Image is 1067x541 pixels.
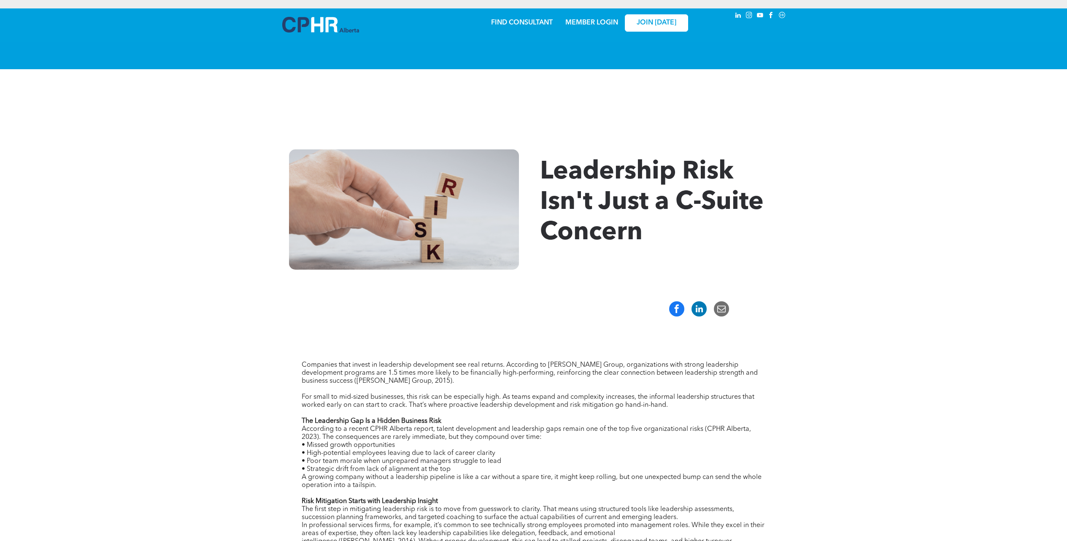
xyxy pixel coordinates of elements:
[756,11,765,22] a: youtube
[767,11,776,22] a: facebook
[302,394,754,408] span: For small to mid-sized businesses, this risk can be especially high. As teams expand and complexi...
[302,362,758,384] span: Companies that invest in leadership development see real returns. According to [PERSON_NAME] Grou...
[302,418,441,425] strong: The Leadership Gap Is a Hidden Business Risk
[734,11,743,22] a: linkedin
[625,14,688,32] a: JOIN [DATE]
[778,11,787,22] a: Social network
[302,474,762,489] span: A growing company without a leadership pipeline is like a car without a spare tire, it might keep...
[745,11,754,22] a: instagram
[540,160,764,246] span: Leadership Risk Isn't Just a C-Suite Concern
[302,498,438,505] strong: Risk Mitigation Starts with Leadership Insight
[302,426,751,441] span: According to a recent CPHR Alberta report, talent development and leadership gaps remain one of t...
[565,19,618,26] a: MEMBER LOGIN
[637,19,676,27] span: JOIN [DATE]
[302,466,451,473] span: • Strategic drift from lack of alignment at the top
[302,450,495,457] span: • High-potential employees leaving due to lack of career clarity
[302,506,734,521] span: The first step in mitigating leadership risk is to move from guesswork to clarity. That means usi...
[302,522,764,537] span: In professional services firms, for example, it’s common to see technically strong employees prom...
[282,17,359,32] img: A blue and white logo for cp alberta
[302,458,501,465] span: • Poor team morale when unprepared managers struggle to lead
[491,19,553,26] a: FIND CONSULTANT
[302,442,395,449] span: • Missed growth opportunities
